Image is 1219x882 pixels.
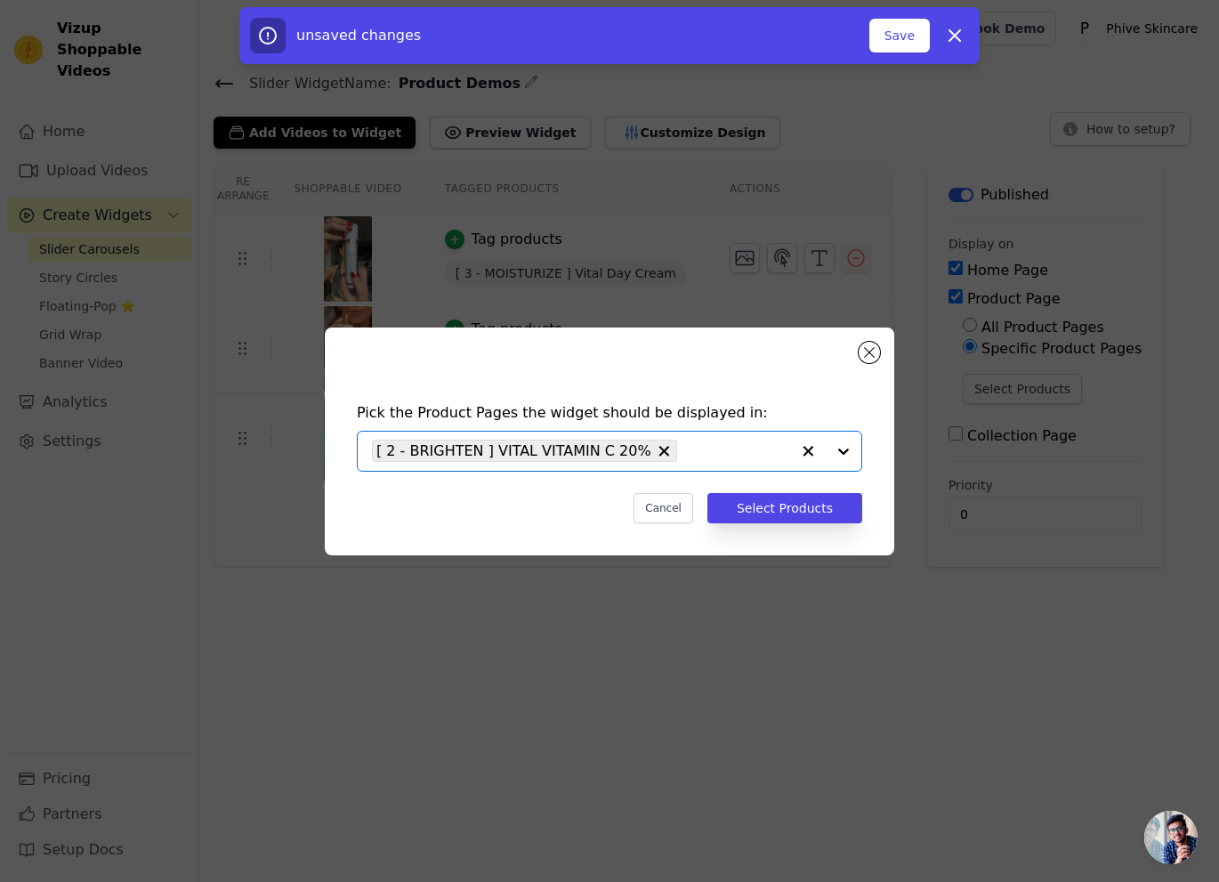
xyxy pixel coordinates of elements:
h4: Pick the Product Pages the widget should be displayed in: [357,402,862,424]
span: [ 2 - BRIGHTEN ] VITAL VITAMIN C 20% [376,440,651,462]
a: Open chat [1144,811,1198,864]
button: Select Products [707,493,862,523]
button: Save [869,19,930,53]
button: Cancel [634,493,693,523]
span: unsaved changes [296,27,421,44]
button: Close modal [859,342,880,363]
